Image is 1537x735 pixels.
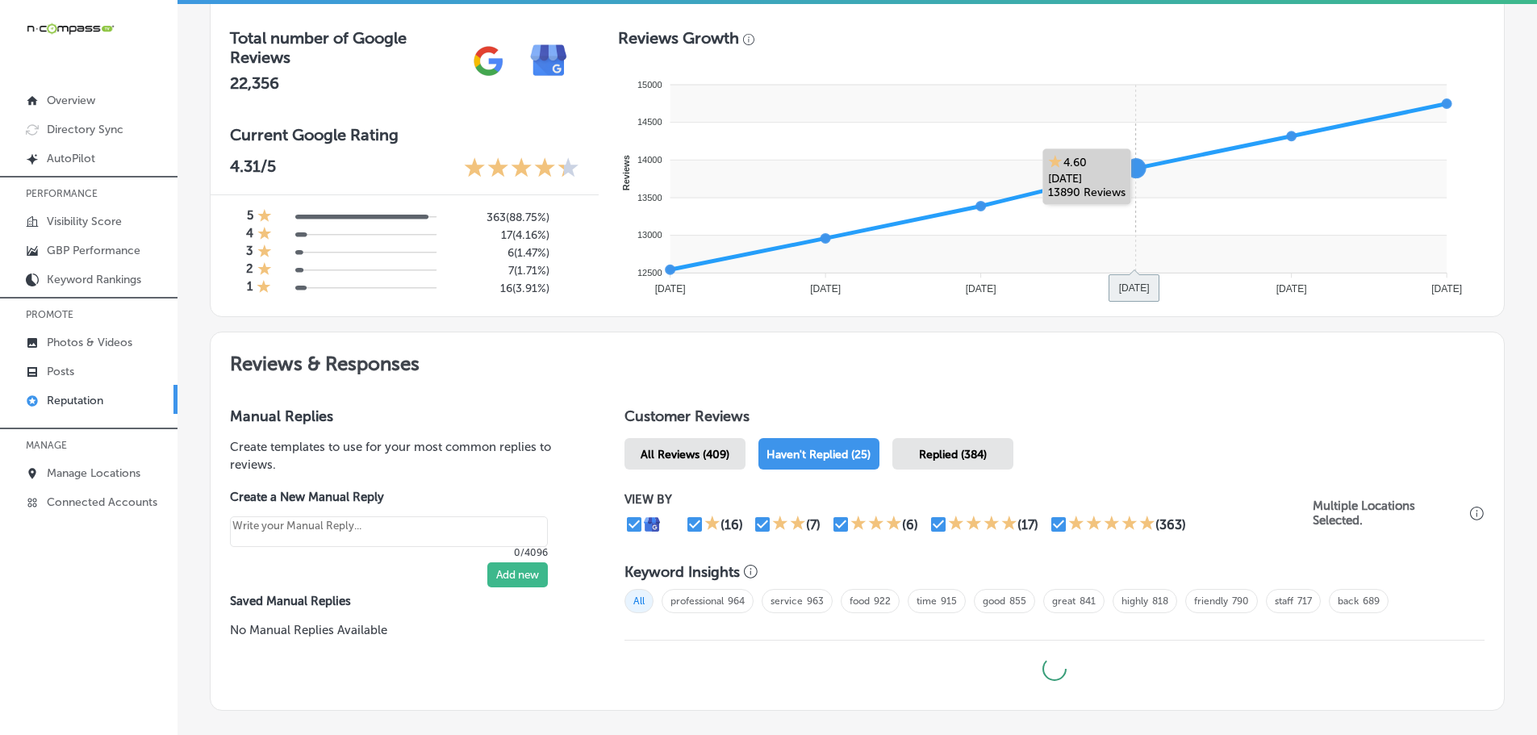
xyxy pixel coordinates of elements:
[1152,595,1168,607] a: 818
[637,268,662,278] tspan: 12500
[230,407,573,425] h3: Manual Replies
[47,94,95,107] p: Overview
[637,230,662,240] tspan: 13000
[1068,515,1155,534] div: 5 Stars
[47,466,140,480] p: Manage Locations
[1363,595,1380,607] a: 689
[1121,283,1151,294] tspan: [DATE]
[1276,283,1307,294] tspan: [DATE]
[257,261,272,279] div: 1 Star
[230,157,276,182] p: 4.31 /5
[1313,499,1466,528] p: Multiple Locations Selected.
[47,244,140,257] p: GBP Performance
[850,515,902,534] div: 3 Stars
[230,125,579,144] h3: Current Google Rating
[637,80,662,90] tspan: 15000
[230,490,548,504] label: Create a New Manual Reply
[449,282,549,295] h5: 16 ( 3.91% )
[47,394,103,407] p: Reputation
[1155,517,1186,532] div: (363)
[966,283,996,294] tspan: [DATE]
[624,589,654,613] span: All
[624,492,1313,507] p: VIEW BY
[1275,595,1293,607] a: staff
[1232,595,1249,607] a: 790
[1297,595,1312,607] a: 717
[874,595,891,607] a: 922
[257,208,272,226] div: 1 Star
[902,517,918,532] div: (6)
[621,155,631,190] text: Reviews
[47,215,122,228] p: Visibility Score
[772,515,806,534] div: 2 Stars
[1080,595,1096,607] a: 841
[257,244,272,261] div: 1 Star
[637,155,662,165] tspan: 14000
[806,517,821,532] div: (7)
[449,264,549,278] h5: 7 ( 1.71% )
[487,562,548,587] button: Add new
[246,226,253,244] h4: 4
[47,336,132,349] p: Photos & Videos
[948,515,1017,534] div: 4 Stars
[230,594,573,608] label: Saved Manual Replies
[47,365,74,378] p: Posts
[1121,595,1148,607] a: highly
[1052,595,1075,607] a: great
[257,226,272,244] div: 1 Star
[26,21,115,36] img: 660ab0bf-5cc7-4cb8-ba1c-48b5ae0f18e60NCTV_CLogo_TV_Black_-500x88.png
[1194,595,1228,607] a: friendly
[1009,595,1026,607] a: 855
[257,279,271,297] div: 1 Star
[1338,595,1359,607] a: back
[464,157,579,182] div: 4.31 Stars
[941,595,957,607] a: 915
[47,123,123,136] p: Directory Sync
[720,517,743,532] div: (16)
[637,117,662,127] tspan: 14500
[449,228,549,242] h5: 17 ( 4.16% )
[246,244,253,261] h4: 3
[519,31,579,91] img: e7ababfa220611ac49bdb491a11684a6.png
[230,28,458,67] h3: Total number of Google Reviews
[47,495,157,509] p: Connected Accounts
[637,193,662,203] tspan: 13500
[47,273,141,286] p: Keyword Rankings
[246,261,253,279] h4: 2
[458,31,519,91] img: gPZS+5FD6qPJAAAAABJRU5ErkJggg==
[766,448,871,461] span: Haven't Replied (25)
[624,563,740,581] h3: Keyword Insights
[449,246,549,260] h5: 6 ( 1.47% )
[230,438,573,474] p: Create templates to use for your most common replies to reviews.
[810,283,841,294] tspan: [DATE]
[704,515,720,534] div: 1 Star
[47,152,95,165] p: AutoPilot
[807,595,824,607] a: 963
[230,73,458,93] h2: 22,356
[850,595,870,607] a: food
[211,332,1504,388] h2: Reviews & Responses
[618,28,739,48] h3: Reviews Growth
[983,595,1005,607] a: good
[670,595,724,607] a: professional
[247,208,253,226] h4: 5
[728,595,745,607] a: 964
[655,283,686,294] tspan: [DATE]
[230,621,573,639] p: No Manual Replies Available
[1017,517,1038,532] div: (17)
[771,595,803,607] a: service
[624,407,1485,432] h1: Customer Reviews
[1431,283,1462,294] tspan: [DATE]
[449,211,549,224] h5: 363 ( 88.75% )
[247,279,253,297] h4: 1
[917,595,937,607] a: time
[919,448,987,461] span: Replied (384)
[641,448,729,461] span: All Reviews (409)
[230,516,548,547] textarea: Create your Quick Reply
[230,547,548,558] p: 0/4096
